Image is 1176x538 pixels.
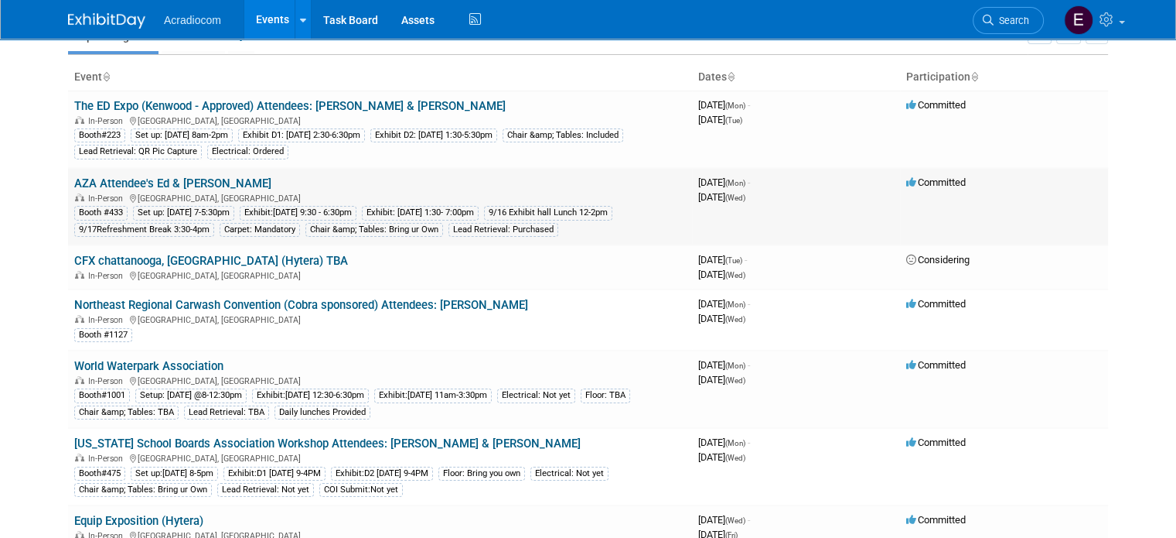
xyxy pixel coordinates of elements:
[906,176,966,188] span: Committed
[748,514,750,526] span: -
[74,254,348,268] a: CFX chattanooga, [GEOGRAPHIC_DATA] (Hytera) TBA
[88,454,128,464] span: In-Person
[748,437,750,448] span: -
[74,99,506,113] a: The ED Expo (Kenwood - Approved) Attendees: [PERSON_NAME] & [PERSON_NAME]
[725,116,742,125] span: (Tue)
[698,254,747,266] span: [DATE]
[68,13,145,29] img: ExhibitDay
[698,176,750,188] span: [DATE]
[102,70,110,83] a: Sort by Event Name
[484,206,612,220] div: 9/16 Exhibit hall Lunch 12-2pm
[133,206,234,220] div: Set up: [DATE] 7-5:30pm
[725,439,745,447] span: (Mon)
[88,271,128,281] span: In-Person
[374,389,492,403] div: Exhibit:[DATE] 11am-3:30pm
[906,359,966,371] span: Committed
[698,313,745,324] span: [DATE]
[331,467,433,481] div: Exhibit:D2 [DATE] 9-4PM
[184,406,269,420] div: Lead Retrieval: TBA
[75,376,84,384] img: In-Person Event
[75,315,84,323] img: In-Person Event
[725,362,745,370] span: (Mon)
[438,467,525,481] div: Floor: Bring you own
[725,300,745,309] span: (Mon)
[748,99,750,111] span: -
[74,406,179,420] div: Chair &amp; Tables: TBA
[238,129,365,142] div: Exhibit D1: [DATE] 2:30-6:30pm
[906,437,966,448] span: Committed
[698,298,750,310] span: [DATE]
[319,483,403,497] div: COI Submit:Not yet
[725,376,745,385] span: (Wed)
[698,191,745,203] span: [DATE]
[698,374,745,386] span: [DATE]
[74,298,528,312] a: Northeast Regional Carwash Convention (Cobra sponsored) Attendees: [PERSON_NAME]
[503,129,623,142] div: Chair &amp; Tables: Included
[370,129,497,142] div: Exhibit D2: [DATE] 1:30-5:30pm
[74,437,581,451] a: [US_STATE] School Boards Association Workshop Attendees: [PERSON_NAME] & [PERSON_NAME]
[906,254,970,266] span: Considering
[448,223,558,237] div: Lead Retrieval: Purchased
[74,313,686,325] div: [GEOGRAPHIC_DATA], [GEOGRAPHIC_DATA]
[725,194,745,202] span: (Wed)
[74,514,203,528] a: Equip Exposition (Hytera)
[305,223,443,237] div: Chair &amp; Tables: Bring ur Own
[74,206,128,220] div: Booth #433
[725,271,745,279] span: (Wed)
[88,194,128,204] span: In-Person
[970,70,978,83] a: Sort by Participation Type
[217,483,314,497] div: Lead Retrieval: Not yet
[75,271,84,279] img: In-Person Event
[497,389,575,403] div: Electrical: Not yet
[74,467,125,481] div: Booth#475
[906,99,966,111] span: Committed
[727,70,735,83] a: Sort by Start Date
[698,359,750,371] span: [DATE]
[725,315,745,324] span: (Wed)
[698,269,745,280] span: [DATE]
[74,374,686,386] div: [GEOGRAPHIC_DATA], [GEOGRAPHIC_DATA]
[75,116,84,124] img: In-Person Event
[748,298,750,310] span: -
[164,14,221,26] span: Acradiocom
[1064,5,1093,35] img: Elizabeth Martinez
[530,467,608,481] div: Electrical: Not yet
[74,451,686,464] div: [GEOGRAPHIC_DATA], [GEOGRAPHIC_DATA]
[75,194,84,201] img: In-Person Event
[698,114,742,125] span: [DATE]
[75,454,84,461] img: In-Person Event
[74,223,214,237] div: 9/17Refreshment Break 3:30-4pm
[725,516,745,525] span: (Wed)
[88,376,128,386] span: In-Person
[74,176,271,190] a: AZA Attendee's Ed & [PERSON_NAME]
[725,454,745,462] span: (Wed)
[74,114,686,126] div: [GEOGRAPHIC_DATA], [GEOGRAPHIC_DATA]
[906,514,966,526] span: Committed
[252,389,369,403] div: Exhibit:[DATE] 12:30-6:30pm
[74,129,125,142] div: Booth#223
[74,389,130,403] div: Booth#1001
[223,467,326,481] div: Exhibit:D1 [DATE] 9-4PM
[581,389,630,403] div: Floor: TBA
[748,176,750,188] span: -
[692,64,900,91] th: Dates
[88,116,128,126] span: In-Person
[207,145,288,159] div: Electrical: Ordered
[698,99,750,111] span: [DATE]
[725,256,742,265] span: (Tue)
[748,359,750,371] span: -
[131,129,233,142] div: Set up: [DATE] 8am-2pm
[74,483,212,497] div: Chair &amp; Tables: Bring ur Own
[240,206,356,220] div: Exhibit:[DATE] 9:30 - 6:30pm
[973,7,1044,34] a: Search
[220,223,300,237] div: Carpet: Mandatory
[135,389,247,403] div: Setup: [DATE] @8-12:30pm
[698,437,750,448] span: [DATE]
[131,467,218,481] div: Set up:[DATE] 8-5pm
[900,64,1108,91] th: Participation
[74,145,202,159] div: Lead Retrieval: QR Pic Capture
[994,15,1029,26] span: Search
[725,101,745,110] span: (Mon)
[74,269,686,281] div: [GEOGRAPHIC_DATA], [GEOGRAPHIC_DATA]
[745,254,747,266] span: -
